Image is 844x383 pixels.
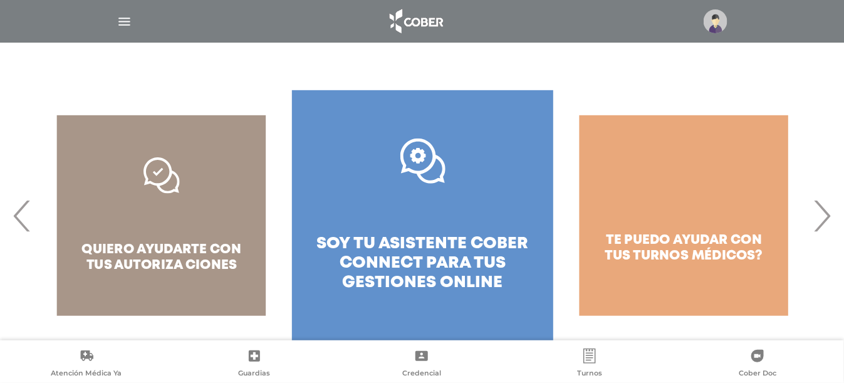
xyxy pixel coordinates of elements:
[506,349,674,380] a: Turnos
[383,6,449,36] img: logo_cober_home-white.png
[317,236,529,271] span: soy tu asistente cober connect para tus
[51,369,122,380] span: Atención Médica Ya
[170,349,338,380] a: Guardias
[238,369,270,380] span: Guardias
[704,9,727,33] img: profile-placeholder.svg
[402,369,441,380] span: Credencial
[10,182,34,249] span: Previous
[674,349,841,380] a: Cober Doc
[577,369,602,380] span: Turnos
[810,182,834,249] span: Next
[343,275,503,290] span: gestiones online
[117,14,132,29] img: Cober_menu-lines-white.svg
[3,349,170,380] a: Atención Médica Ya
[739,369,776,380] span: Cober Doc
[338,349,506,380] a: Credencial
[292,90,553,341] a: soy tu asistente cober connect para tus gestiones online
